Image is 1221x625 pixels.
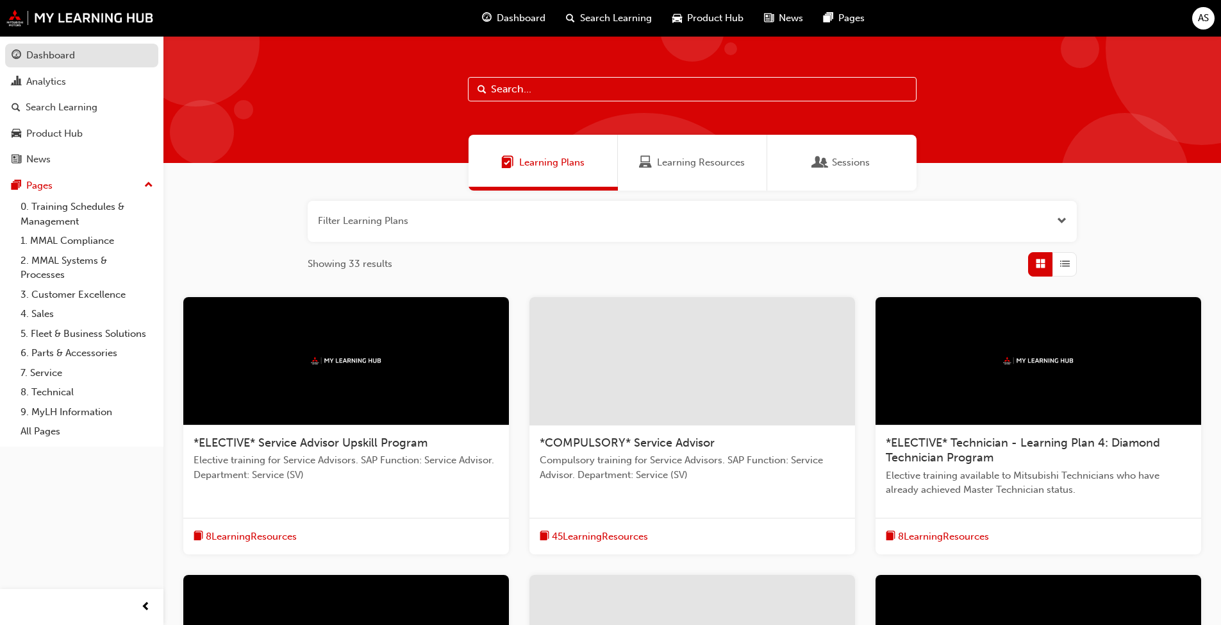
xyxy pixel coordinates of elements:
[886,529,895,545] span: book-icon
[687,11,743,26] span: Product Hub
[5,122,158,146] a: Product Hub
[5,44,158,67] a: Dashboard
[540,529,648,545] button: book-icon45LearningResources
[15,422,158,441] a: All Pages
[6,10,154,26] img: mmal
[886,529,989,545] button: book-icon8LearningResources
[26,74,66,89] div: Analytics
[468,77,917,101] input: Search...
[5,70,158,94] a: Analytics
[26,48,75,63] div: Dashboard
[566,10,575,26] span: search-icon
[540,453,845,482] span: Compulsory training for Service Advisors. SAP Function: Service Advisor. Department: Service (SV)
[876,297,1201,555] a: mmal*ELECTIVE* Technician - Learning Plan 4: Diamond Technician ProgramElective training availabl...
[12,102,21,114] span: search-icon
[764,10,774,26] span: news-icon
[672,10,682,26] span: car-icon
[5,96,158,119] a: Search Learning
[194,453,499,482] span: Elective training for Service Advisors. SAP Function: Service Advisor. Department: Service (SV)
[12,154,21,166] span: news-icon
[26,126,83,141] div: Product Hub
[832,155,870,170] span: Sessions
[12,76,21,88] span: chart-icon
[15,304,158,324] a: 4. Sales
[556,5,662,31] a: search-iconSearch Learning
[540,529,549,545] span: book-icon
[767,135,917,191] a: SessionsSessions
[469,135,618,191] a: Learning PlansLearning Plans
[15,382,158,402] a: 8. Technical
[1198,11,1209,26] span: AS
[639,155,652,170] span: Learning Resources
[26,178,53,193] div: Pages
[813,5,875,31] a: pages-iconPages
[1057,214,1067,228] button: Open the filter
[497,11,545,26] span: Dashboard
[194,436,428,450] span: *ELECTIVE* Service Advisor Upskill Program
[5,148,158,171] a: News
[519,155,585,170] span: Learning Plans
[886,436,1160,465] span: *ELECTIVE* Technician - Learning Plan 4: Diamond Technician Program
[194,529,203,545] span: book-icon
[15,251,158,285] a: 2. MMAL Systems & Processes
[580,11,652,26] span: Search Learning
[194,529,297,545] button: book-icon8LearningResources
[311,357,381,365] img: mmal
[5,174,158,198] button: Pages
[308,257,392,271] span: Showing 33 results
[838,11,865,26] span: Pages
[501,155,514,170] span: Learning Plans
[26,100,97,115] div: Search Learning
[824,10,833,26] span: pages-icon
[754,5,813,31] a: news-iconNews
[1036,257,1045,271] span: Grid
[15,285,158,305] a: 3. Customer Excellence
[15,197,158,231] a: 0. Training Schedules & Management
[15,231,158,251] a: 1. MMAL Compliance
[1192,7,1215,30] button: AS
[779,11,803,26] span: News
[141,599,151,615] span: prev-icon
[144,177,153,194] span: up-icon
[12,128,21,140] span: car-icon
[529,297,855,555] a: *COMPULSORY* Service AdvisorCompulsory training for Service Advisors. SAP Function: Service Advis...
[662,5,754,31] a: car-iconProduct Hub
[1060,257,1070,271] span: List
[552,529,648,544] span: 45 Learning Resources
[15,324,158,344] a: 5. Fleet & Business Solutions
[482,10,492,26] span: guage-icon
[478,82,486,97] span: Search
[898,529,989,544] span: 8 Learning Resources
[15,402,158,422] a: 9. MyLH Information
[183,297,509,555] a: mmal*ELECTIVE* Service Advisor Upskill ProgramElective training for Service Advisors. SAP Functio...
[886,468,1191,497] span: Elective training available to Mitsubishi Technicians who have already achieved Master Technician...
[12,180,21,192] span: pages-icon
[657,155,745,170] span: Learning Resources
[540,436,715,450] span: *COMPULSORY* Service Advisor
[15,343,158,363] a: 6. Parts & Accessories
[618,135,767,191] a: Learning ResourcesLearning Resources
[12,50,21,62] span: guage-icon
[5,41,158,174] button: DashboardAnalyticsSearch LearningProduct HubNews
[15,363,158,383] a: 7. Service
[26,152,51,167] div: News
[814,155,827,170] span: Sessions
[472,5,556,31] a: guage-iconDashboard
[1003,357,1074,365] img: mmal
[206,529,297,544] span: 8 Learning Resources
